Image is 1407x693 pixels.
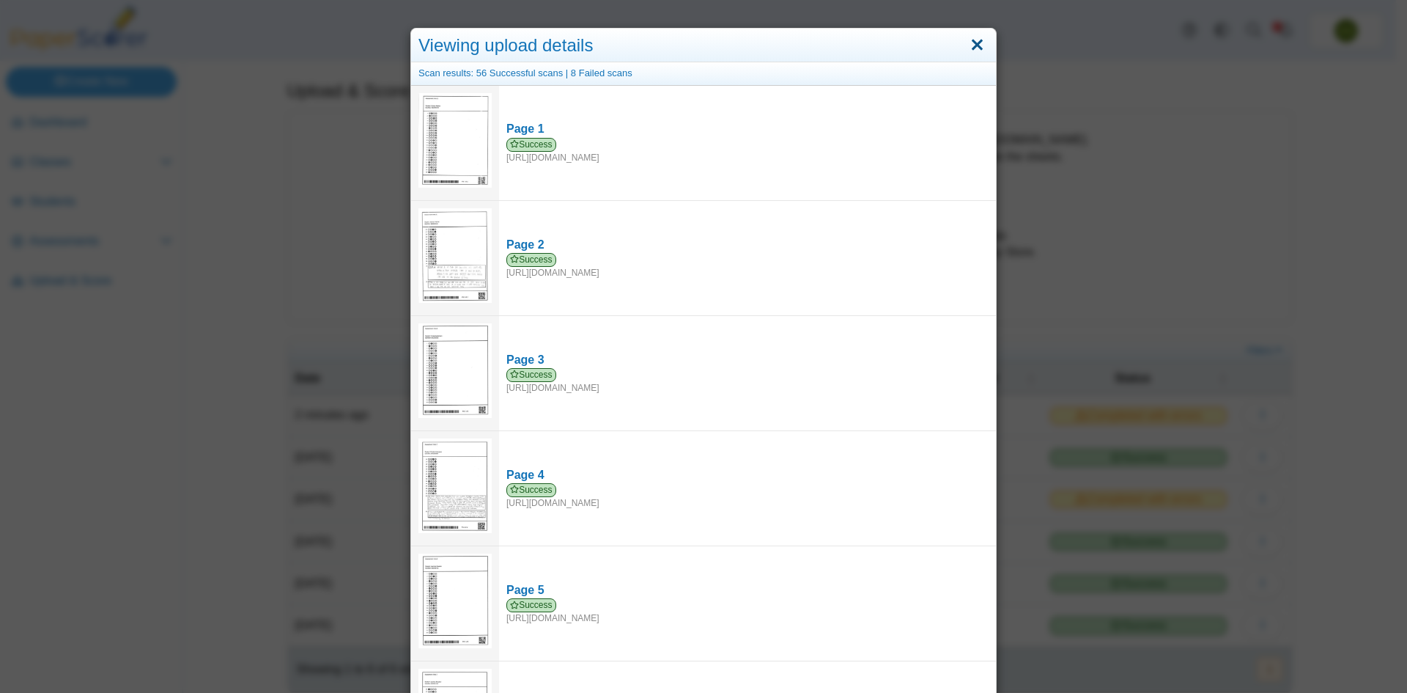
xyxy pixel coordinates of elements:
span: Success [506,253,556,267]
div: [URL][DOMAIN_NAME] [506,253,989,279]
img: 3174031_OCTOBER_1_2025T12_21_39_254000000.jpeg [418,323,492,419]
a: Page 2 Success [URL][DOMAIN_NAME] [499,230,996,287]
img: 3174053_OCTOBER_1_2025T12_21_26_274000000.jpeg [418,93,492,188]
span: Success [506,598,556,612]
a: Page 4 Success [URL][DOMAIN_NAME] [499,460,996,517]
div: Page 4 [506,467,989,483]
img: 3174031_OCTOBER_1_2025T12_21_40_861000000.jpeg [418,439,492,534]
a: Page 3 Success [URL][DOMAIN_NAME] [499,345,996,402]
span: Success [506,483,556,497]
a: Page 5 Success [URL][DOMAIN_NAME] [499,575,996,632]
img: 3174053_OCTOBER_1_2025T12_21_38_583000000.jpeg [418,208,492,304]
div: [URL][DOMAIN_NAME] [506,483,989,510]
span: Success [506,138,556,152]
div: Page 5 [506,582,989,598]
div: Scan results: 56 Successful scans | 8 Failed scans [411,62,996,85]
span: Success [506,368,556,382]
div: Page 1 [506,121,989,137]
div: [URL][DOMAIN_NAME] [506,138,989,164]
a: Close [966,33,989,58]
div: Viewing upload details [411,29,996,63]
div: Page 2 [506,237,989,253]
div: [URL][DOMAIN_NAME] [506,368,989,395]
a: Page 1 Success [URL][DOMAIN_NAME] [499,114,996,171]
div: Page 3 [506,352,989,368]
div: [URL][DOMAIN_NAME] [506,598,989,625]
img: 3174035_OCTOBER_1_2025T12_21_30_533000000.jpeg [418,554,492,649]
